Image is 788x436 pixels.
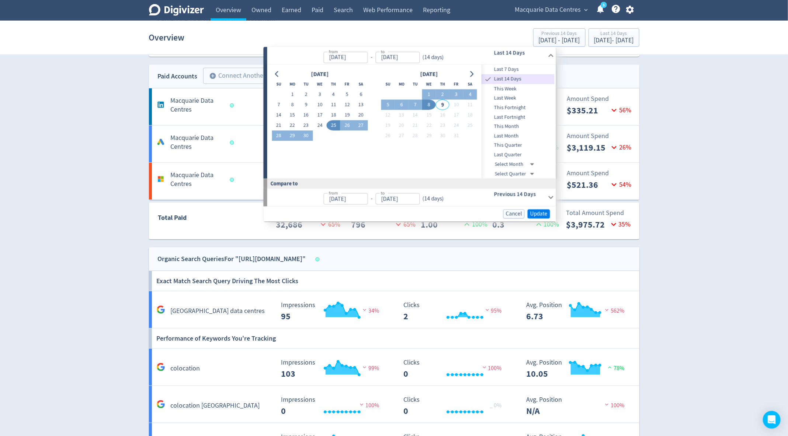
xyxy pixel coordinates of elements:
[198,69,296,84] a: Connect Another Account
[368,53,375,61] div: -
[267,65,556,179] div: from-to(14 days)Last 14 Days
[327,89,340,100] button: 4
[482,94,555,102] span: Last Week
[421,218,462,231] p: 1.00
[482,104,555,112] span: This Fortnight
[315,257,322,261] span: Data last synced: 9 Oct 2025, 3:02am (AEDT)
[149,163,639,200] a: Macquarie Data CentresImpressions18,0307%Clicks14658%Conversions0.00ROAS0.0Amount Spend$521.3654%
[603,3,604,8] text: 5
[340,89,354,100] button: 5
[400,302,511,321] svg: Clicks 2
[313,100,327,110] button: 10
[203,68,296,84] button: Connect Another Account
[340,110,354,120] button: 19
[490,402,502,409] span: _ 0%
[420,195,444,203] div: ( 14 days )
[482,74,555,84] div: Last 14 Days
[409,79,422,89] th: Tuesday
[449,120,463,131] button: 24
[482,113,555,121] span: Last Fortnight
[533,28,586,47] button: Previous 14 Days[DATE] - [DATE]
[482,141,555,150] span: This Quarter
[285,120,299,131] button: 22
[329,48,338,54] label: from
[340,100,354,110] button: 12
[482,65,555,179] nav: presets
[395,110,408,120] button: 13
[285,89,299,100] button: 1
[272,79,285,89] th: Sunday
[466,69,477,79] button: Go to next month
[482,131,555,141] div: Last Month
[299,79,313,89] th: Tuesday
[309,69,331,79] div: [DATE]
[606,365,624,372] span: 78%
[422,79,436,89] th: Wednesday
[567,104,609,117] p: $335.21
[149,88,639,125] a: Macquarie Data CentresImpressions9,42367%Clicks459183%Conversions0.00ROAS0.0Amount Spend$335.2156%
[482,123,555,131] span: This Month
[409,100,422,110] button: 7
[495,159,537,169] div: Select Month
[354,79,368,89] th: Saturday
[482,65,555,74] div: Last 7 Days
[230,103,236,108] span: Data last synced: 8 Oct 2025, 10:01am (AEDT)
[449,89,463,100] button: 3
[361,365,379,372] span: 99%
[418,69,440,79] div: [DATE]
[149,126,639,162] a: Macquarie Data CentresImpressions5,23389%Clicks19189%Conversions1.00100%ROAS0.3100%Amount Spend$3...
[230,141,236,145] span: Data last synced: 9 Oct 2025, 1:01am (AEDT)
[381,79,395,89] th: Sunday
[583,7,590,13] span: expand_more
[436,89,449,100] button: 2
[409,120,422,131] button: 21
[436,110,449,120] button: 16
[299,131,313,141] button: 30
[567,168,633,178] p: Amount Spend
[327,79,340,89] th: Thursday
[594,37,634,44] div: [DATE] - [DATE]
[539,31,580,37] div: Previous 14 Days
[381,100,395,110] button: 5
[329,190,338,196] label: from
[567,178,609,191] p: $521.36
[506,211,522,217] span: Cancel
[463,89,477,100] button: 4
[267,189,556,206] div: from-to(14 days)Previous 14 Days
[156,328,276,348] h6: Performance of Keywords You're Tracking
[381,110,395,120] button: 12
[482,66,555,74] span: Last 7 Days
[285,100,299,110] button: 8
[422,131,436,141] button: 29
[368,195,375,203] div: -
[230,178,236,182] span: Data last synced: 9 Oct 2025, 4:01am (AEDT)
[463,100,477,110] button: 11
[272,120,285,131] button: 21
[361,365,368,370] img: negative-performance.svg
[354,89,368,100] button: 6
[340,79,354,89] th: Friday
[354,100,368,110] button: 13
[381,48,385,54] label: to
[482,85,555,93] span: This Week
[493,218,534,231] p: 0.3
[515,4,581,16] span: Macquarie Data Centres
[609,219,631,229] p: 35 %
[149,26,185,49] h1: Overview
[358,402,379,409] span: 100%
[567,141,609,154] p: $3,119.15
[436,79,449,89] th: Thursday
[381,131,395,141] button: 26
[156,271,298,291] h6: Exact Match Search Query Driving The Most Clicks
[567,94,633,104] p: Amount Spend
[149,386,639,423] a: colocation [GEOGRAPHIC_DATA] Impressions 0 Impressions 0 100% Clicks 0 Clicks 0 _ 0% Avg. Positio...
[436,120,449,131] button: 23
[484,307,502,314] span: 95%
[209,72,217,80] span: add_circle
[285,79,299,89] th: Monday
[395,79,408,89] th: Monday
[420,53,447,61] div: ( 14 days )
[171,171,223,189] h5: Macquarie Data Centres
[523,396,633,416] svg: Avg. Position N/A
[482,151,555,159] span: Last Quarter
